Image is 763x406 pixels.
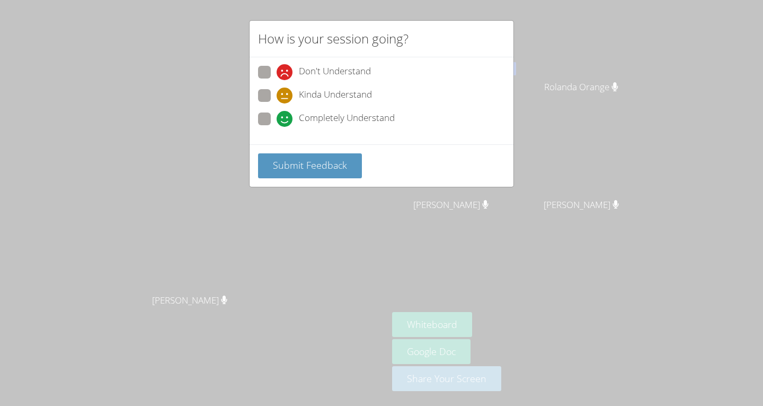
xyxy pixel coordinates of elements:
span: Kinda Understand [299,88,372,103]
span: Don't Understand [299,64,371,80]
span: Completely Understand [299,111,395,127]
h2: How is your session going? [258,29,409,48]
span: Submit Feedback [273,159,347,171]
button: Submit Feedback [258,153,362,178]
